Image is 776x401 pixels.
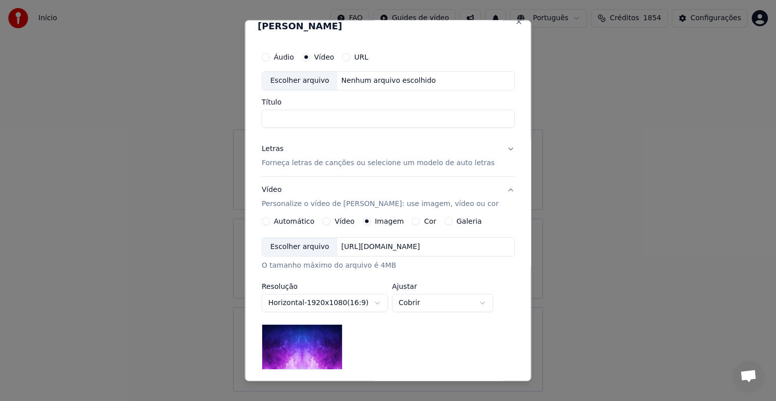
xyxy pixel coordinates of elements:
button: VídeoPersonalize o vídeo de [PERSON_NAME]: use imagem, vídeo ou cor [262,177,515,217]
div: Nenhum arquivo escolhido [337,76,440,86]
label: Galeria [456,218,481,225]
div: [URL][DOMAIN_NAME] [337,242,424,252]
label: Resolução [262,283,388,290]
label: Cor [424,218,436,225]
div: Letras [262,144,283,154]
label: Imagem [374,218,403,225]
button: LetrasForneça letras de canções ou selecione um modelo de auto letras [262,136,515,176]
label: Título [262,98,515,106]
div: O tamanho máximo do arquivo é 4MB [262,261,515,271]
div: Escolher arquivo [262,72,337,90]
div: Vídeo [262,185,499,209]
label: Vídeo [334,218,355,225]
div: Escolher arquivo [262,238,337,256]
h2: [PERSON_NAME] [258,22,519,31]
p: Personalize o vídeo de [PERSON_NAME]: use imagem, vídeo ou cor [262,199,499,209]
label: URL [354,54,368,61]
label: Áudio [274,54,294,61]
label: Automático [274,218,314,225]
p: Forneça letras de canções ou selecione um modelo de auto letras [262,158,495,168]
label: Vídeo [314,54,334,61]
label: Ajustar [392,283,493,290]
